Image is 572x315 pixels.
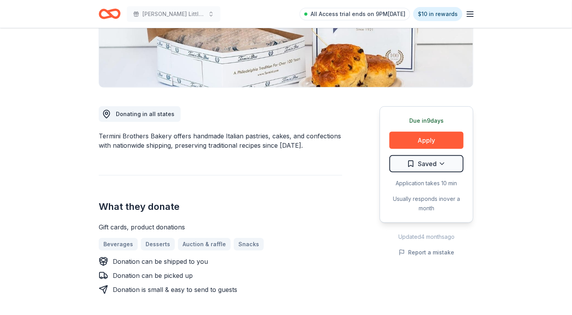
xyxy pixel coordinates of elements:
[389,116,464,125] div: Due in 9 days
[113,257,208,266] div: Donation can be shipped to you
[99,131,342,150] div: Termini Brothers Bakery offers handmade Italian pastries, cakes, and confections with nationwide ...
[116,111,174,117] span: Donating in all states
[178,238,231,251] a: Auction & raffle
[113,271,193,280] div: Donation can be picked up
[300,8,410,20] a: All Access trial ends on 9PM[DATE]
[389,179,464,188] div: Application takes 10 min
[99,200,342,213] h2: What they donate
[418,159,437,169] span: Saved
[99,222,342,232] div: Gift cards, product donations
[142,9,205,19] span: [PERSON_NAME] Little Angels Holiday Baskets
[99,238,138,251] a: Beverages
[99,5,121,23] a: Home
[311,9,405,19] span: All Access trial ends on 9PM[DATE]
[127,6,220,22] button: [PERSON_NAME] Little Angels Holiday Baskets
[141,238,175,251] a: Desserts
[389,194,464,213] div: Usually responds in over a month
[234,238,264,251] a: Snacks
[413,7,462,21] a: $10 in rewards
[380,232,473,242] div: Updated 4 months ago
[113,285,237,294] div: Donation is small & easy to send to guests
[389,155,464,172] button: Saved
[389,132,464,149] button: Apply
[399,248,454,257] button: Report a mistake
